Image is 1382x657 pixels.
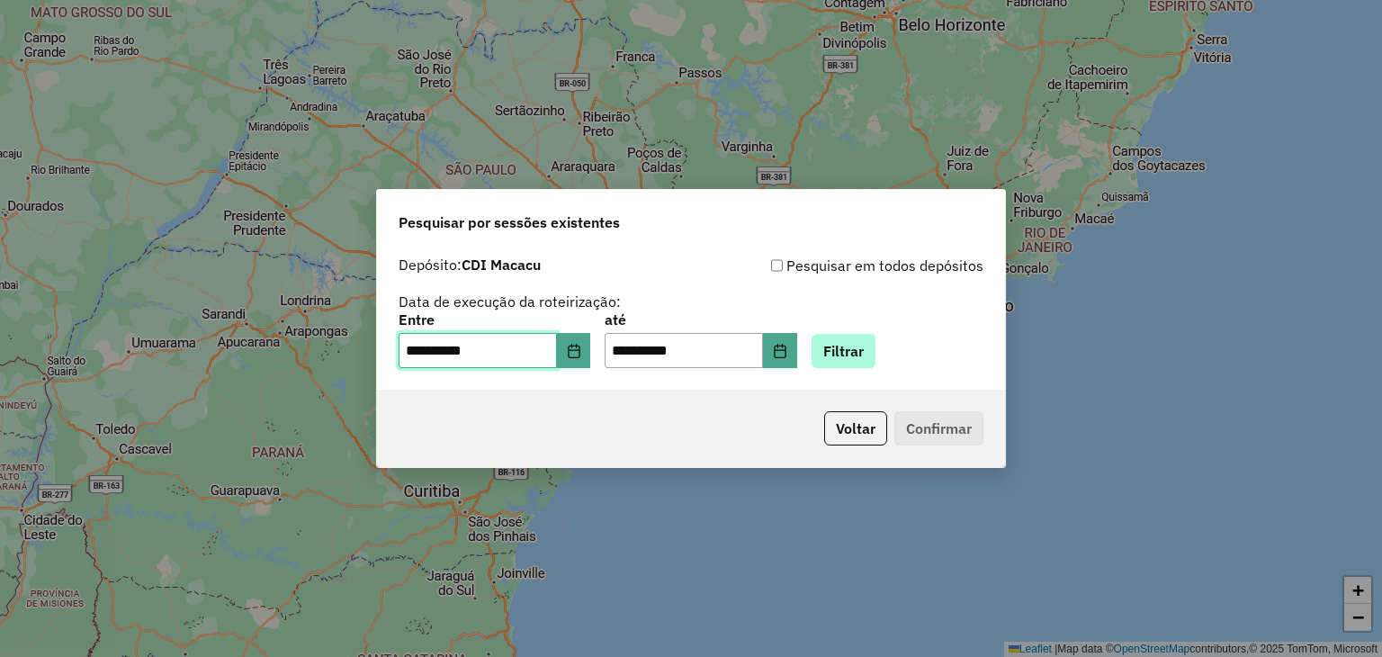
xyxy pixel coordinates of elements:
[462,256,541,274] strong: CDI Macacu
[399,309,590,330] label: Entre
[691,255,983,276] div: Pesquisar em todos depósitos
[399,291,621,312] label: Data de execução da roteirização:
[763,333,797,369] button: Choose Date
[812,334,875,368] button: Filtrar
[824,411,887,445] button: Voltar
[399,211,620,233] span: Pesquisar por sessões existentes
[399,254,541,275] label: Depósito:
[557,333,591,369] button: Choose Date
[605,309,796,330] label: até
